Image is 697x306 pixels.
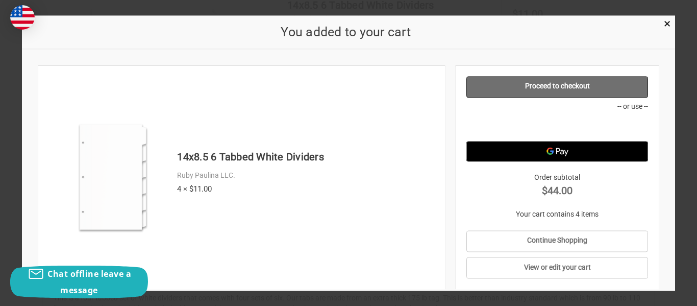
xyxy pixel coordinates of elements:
h2: You added to your cart [38,22,654,42]
button: Google Pay [466,141,649,161]
a: Close [662,18,673,29]
a: View or edit your cart [466,257,649,279]
strong: $44.00 [466,183,649,198]
p: Your cart contains 4 items [466,209,649,220]
button: Chat offline leave a message [10,266,148,298]
h4: 14x8.5 6 Tabbed White Dividers [177,149,434,164]
iframe: PayPal-paypal [466,115,649,136]
a: Proceed to checkout [466,76,649,98]
div: Ruby Paulina LLC. [177,170,434,181]
div: 4 × $11.00 [177,183,434,195]
img: duty and tax information for United States [10,5,35,30]
span: × [664,17,670,32]
p: -- or use -- [466,101,649,112]
span: Chat offline leave a message [47,268,131,296]
img: 14x8.5 6 Tabbed White Dividers [54,119,172,237]
a: Continue Shopping [466,230,649,252]
div: Order subtotal [466,172,649,198]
